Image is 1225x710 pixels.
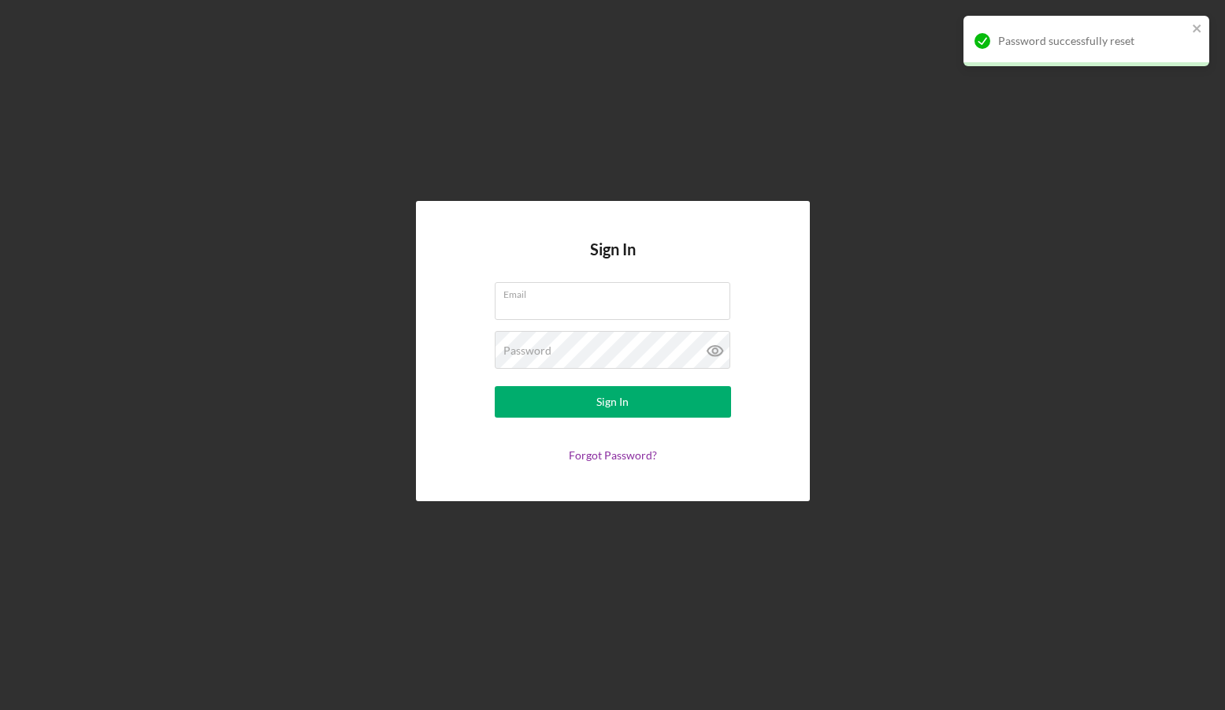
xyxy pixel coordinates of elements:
[1192,22,1203,37] button: close
[503,344,551,357] label: Password
[495,386,731,418] button: Sign In
[590,240,636,282] h4: Sign In
[503,283,730,300] label: Email
[998,35,1187,47] div: Password successfully reset
[596,386,629,418] div: Sign In
[569,448,657,462] a: Forgot Password?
